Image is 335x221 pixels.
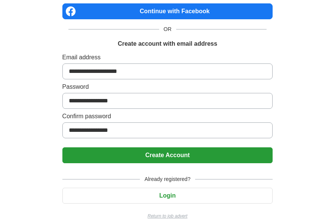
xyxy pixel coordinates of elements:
[62,192,273,199] a: Login
[62,82,273,91] label: Password
[62,3,273,19] a: Continue with Facebook
[62,112,273,121] label: Confirm password
[62,188,273,204] button: Login
[140,175,195,183] span: Already registered?
[62,53,273,62] label: Email address
[118,39,217,48] h1: Create account with email address
[62,213,273,219] a: Return to job advert
[159,25,176,33] span: OR
[62,147,273,163] button: Create Account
